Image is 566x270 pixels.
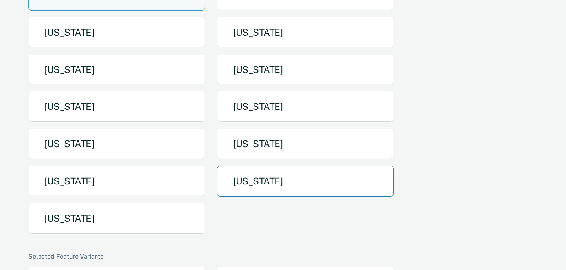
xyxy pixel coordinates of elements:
[28,203,205,234] button: [US_STATE]
[217,128,394,159] button: [US_STATE]
[28,253,535,260] div: Selected Feature Variants
[28,17,205,48] button: [US_STATE]
[217,166,394,197] button: [US_STATE]
[28,166,205,197] button: [US_STATE]
[217,91,394,122] button: [US_STATE]
[28,128,205,159] button: [US_STATE]
[217,17,394,48] button: [US_STATE]
[28,91,205,122] button: [US_STATE]
[217,54,394,85] button: [US_STATE]
[28,54,205,85] button: [US_STATE]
